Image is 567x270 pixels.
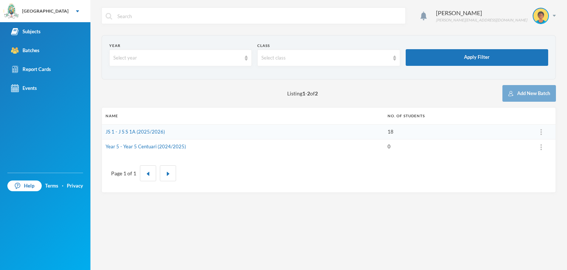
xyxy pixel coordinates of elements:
button: Add New Batch [502,85,556,102]
div: [PERSON_NAME] [436,9,527,17]
a: Terms [45,182,58,190]
div: [PERSON_NAME][EMAIL_ADDRESS][DOMAIN_NAME] [436,17,527,23]
b: 2 [307,90,310,97]
div: Report Cards [11,65,51,73]
div: Select year [113,54,241,62]
div: Select class [261,54,389,62]
a: JS 1 - J S S 1A (2025/2026) [106,129,165,135]
b: 2 [315,90,318,97]
img: STUDENT [533,9,548,23]
div: Subjects [11,28,41,36]
img: logo [4,4,19,19]
img: ... [540,144,542,150]
th: Name [102,108,384,124]
button: Apply Filter [406,49,548,66]
div: Class [257,43,400,48]
span: Listing - of [287,90,318,97]
a: Year 5 - Year 5 Centuari (2024/2025) [106,144,186,149]
td: 18 [384,124,527,139]
img: search [106,13,112,20]
div: [GEOGRAPHIC_DATA] [22,8,69,14]
div: Batches [11,47,39,54]
b: 1 [302,90,305,97]
img: ... [540,129,542,135]
input: Search [117,8,402,24]
div: Year [109,43,252,48]
div: Page 1 of 1 [111,169,136,177]
div: · [62,182,63,190]
div: Events [11,84,37,92]
a: Privacy [67,182,83,190]
td: 0 [384,139,527,154]
th: No. of students [384,108,527,124]
a: Help [7,180,42,192]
